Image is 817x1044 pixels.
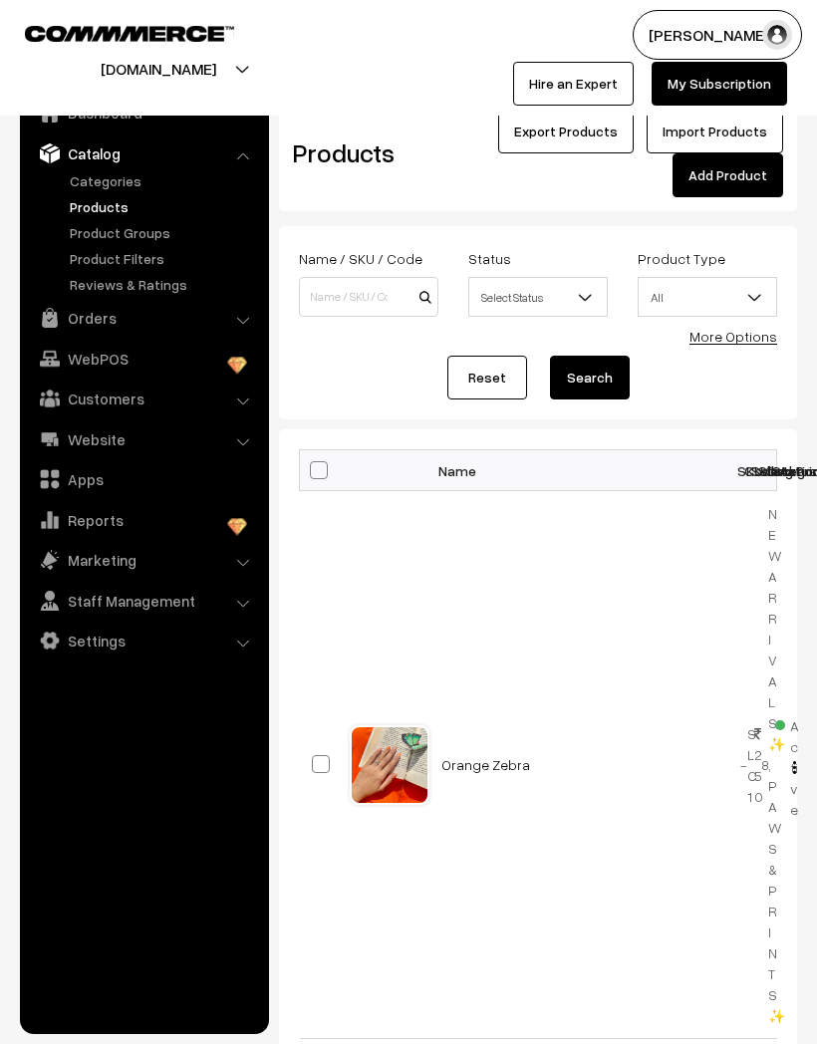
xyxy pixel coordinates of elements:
a: WebPOS [25,341,262,377]
a: Reviews & Ratings [65,274,262,295]
a: Website [25,421,262,457]
label: Name / SKU / Code [299,248,422,269]
a: Customers [25,381,262,416]
th: Category [756,450,763,491]
th: Code [735,450,742,491]
a: My Subscription [652,62,787,106]
a: Products [65,196,262,217]
th: Name [429,450,728,491]
img: Menu [793,761,796,774]
a: Catalog [25,135,262,171]
button: Search [550,356,630,399]
a: Categories [65,170,262,191]
th: Action [770,450,777,491]
td: NEW ARRIVALS ✨, PAWS & PRINTS ✨ [756,491,763,1039]
a: Hire an Expert [513,62,634,106]
a: Orange Zebra [441,756,530,773]
span: Active [775,710,799,820]
td: - [728,491,735,1039]
h2: Products [293,137,436,168]
span: Select Status [469,280,607,315]
a: Marketing [25,542,262,578]
a: Add Product [673,153,783,197]
a: More Options [689,328,777,345]
button: [DOMAIN_NAME] [31,44,286,94]
img: COMMMERCE [25,26,234,41]
a: Import Products [647,110,783,153]
button: Export Products [498,110,634,153]
th: Selling Price [742,450,749,491]
td: 250 [742,491,749,1039]
a: Product Groups [65,222,262,243]
input: Name / SKU / Code [299,277,438,317]
img: user [762,20,792,50]
a: Reset [447,356,527,399]
button: [PERSON_NAME]… [633,10,802,60]
a: Product Filters [65,248,262,269]
span: Select Status [468,277,608,317]
th: SKU [728,450,735,491]
td: SLC1 [735,491,742,1039]
th: Status [763,450,770,491]
a: Apps [25,461,262,497]
td: 8 [749,491,756,1039]
a: Reports [25,502,262,538]
span: All [638,277,777,317]
label: Status [468,248,511,269]
label: Product Type [638,248,725,269]
a: Settings [25,623,262,658]
a: Orders [25,300,262,336]
a: COMMMERCE [25,20,199,44]
th: Stock [749,450,756,491]
a: Staff Management [25,583,262,619]
span: All [639,280,776,315]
